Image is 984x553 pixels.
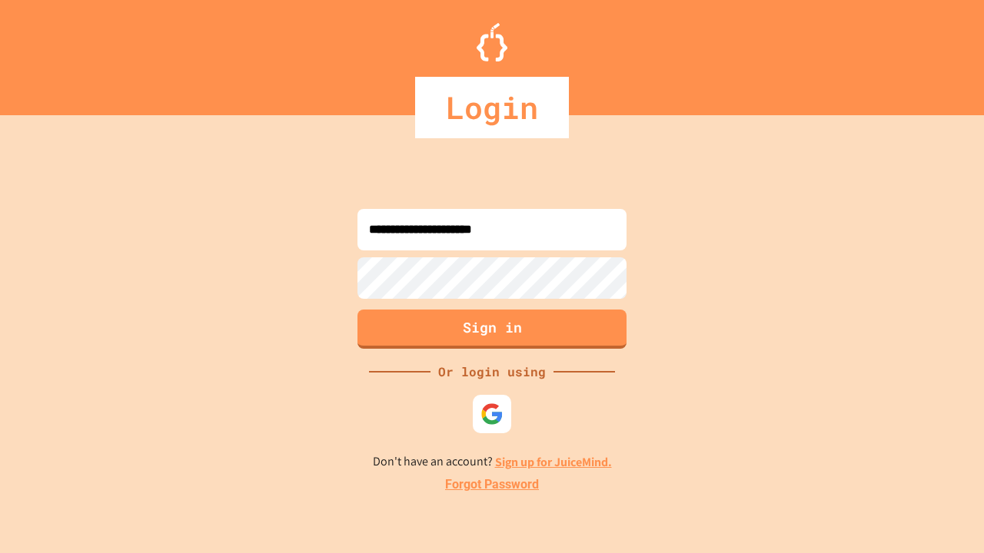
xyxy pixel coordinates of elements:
img: Logo.svg [477,23,507,61]
div: Or login using [430,363,553,381]
div: Login [415,77,569,138]
button: Sign in [357,310,627,349]
img: google-icon.svg [480,402,504,426]
a: Sign up for JuiceMind. [495,454,612,470]
a: Forgot Password [445,475,539,494]
p: Don't have an account? [373,452,612,472]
